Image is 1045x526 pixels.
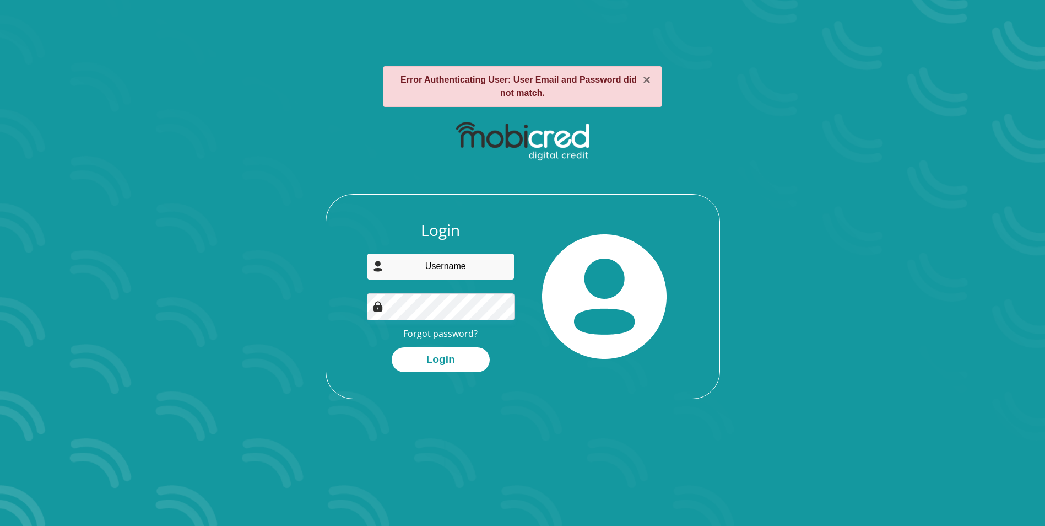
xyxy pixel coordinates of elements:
[643,73,651,87] button: ×
[400,75,637,98] strong: Error Authenticating User: User Email and Password did not match.
[372,301,383,312] img: Image
[367,253,515,280] input: Username
[403,328,478,340] a: Forgot password?
[392,347,490,372] button: Login
[372,261,383,272] img: user-icon image
[456,122,589,161] img: mobicred logo
[367,221,515,240] h3: Login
